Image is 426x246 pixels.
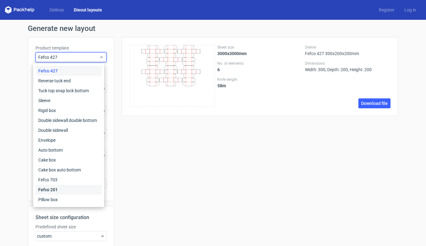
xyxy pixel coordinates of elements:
label: Predefined sheet size [35,224,106,230]
label: Knife length [217,77,303,82]
h2: Sheet size configuration [35,214,106,221]
a: Diecut layouts [69,7,107,13]
div: Sleeve [36,96,102,106]
div: Rigid box [36,106,102,115]
a: Dielines [44,7,69,13]
label: Dimensions [305,61,390,66]
label: Product template [35,45,106,51]
a: Log in [399,7,421,13]
label: Sheet size [217,45,303,50]
strong: 6 [217,67,220,72]
div: Cake box auto bottom [36,165,102,175]
div: Width: 300, Depth: 200, Height: 200 [305,61,390,72]
div: Auto bottom [36,145,102,155]
label: No. of elements [217,61,303,66]
div: Double sidewall [36,125,102,135]
div: Fefco 427 [36,66,102,76]
div: Fefco 427 300x200x200mm [305,45,390,56]
div: Double sidewall double bottom [36,115,102,125]
div: Fefco 703 [36,175,102,185]
div: Envelope [36,135,102,145]
div: Tuck top snap lock bottom [36,86,102,96]
a: Register [374,7,399,13]
div: Reverse tuck end [36,76,102,86]
label: Dieline [305,45,390,50]
strong: 58 m [217,83,226,88]
div: Fefco 201 [36,185,102,195]
h1: Generate new layout [28,25,398,32]
div: Cake box [36,155,102,165]
div: custom [35,231,106,241]
strong: 3000x3000mm [217,51,247,56]
span: Fefco 427 [38,54,99,60]
a: Download file [358,98,390,108]
div: Pillow box [36,195,102,205]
